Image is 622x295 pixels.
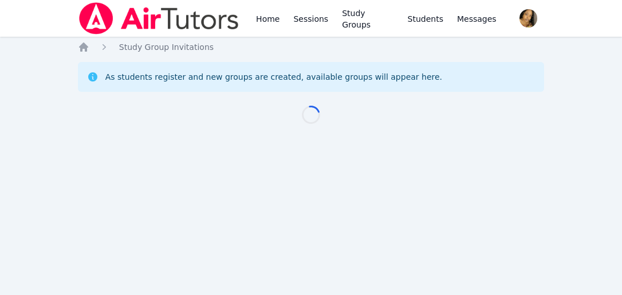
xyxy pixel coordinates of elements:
div: As students register and new groups are created, available groups will appear here. [105,71,442,83]
nav: Breadcrumb [78,41,545,53]
img: Air Tutors [78,2,240,34]
a: Study Group Invitations [119,41,214,53]
span: Messages [457,13,497,25]
span: Study Group Invitations [119,42,214,52]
